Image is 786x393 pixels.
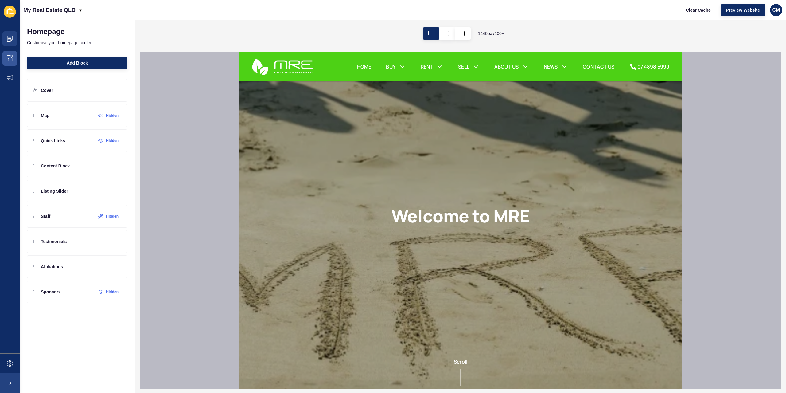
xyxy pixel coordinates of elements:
[67,60,88,66] span: Add Block
[41,264,63,270] p: Affiliations
[41,112,49,119] p: Map
[106,113,119,118] label: Hidden
[41,289,61,295] p: Sponsors
[41,213,50,219] p: Staff
[118,11,132,18] a: HOME
[106,289,119,294] label: Hidden
[106,214,119,219] label: Hidden
[2,306,440,334] div: Scroll
[721,4,765,16] button: Preview Website
[255,11,279,18] a: ABOUT US
[41,238,67,245] p: Testimonials
[27,36,127,49] p: Customise your homepage content.
[304,11,318,18] a: NEWS
[219,11,230,18] a: SELL
[398,11,430,18] div: 07 4898 5999
[772,7,780,13] span: CM
[146,11,156,18] a: BUY
[681,4,716,16] button: Clear Cache
[343,11,375,18] a: CONTACT US
[41,188,68,194] p: Listing Slider
[686,7,711,13] span: Clear Cache
[12,6,74,23] img: My Real Estate Queensland Logo
[390,11,430,18] a: 07 4898 5999
[478,30,506,37] span: 1440 px / 100 %
[27,27,65,36] h1: Homepage
[41,163,70,169] p: Content Block
[27,57,127,69] button: Add Block
[726,7,760,13] span: Preview Website
[181,11,194,18] a: RENT
[152,154,290,174] h1: Welcome to MRE
[106,138,119,143] label: Hidden
[41,87,53,93] p: Cover
[23,2,76,18] p: My Real Estate QLD
[41,138,65,144] p: Quick Links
